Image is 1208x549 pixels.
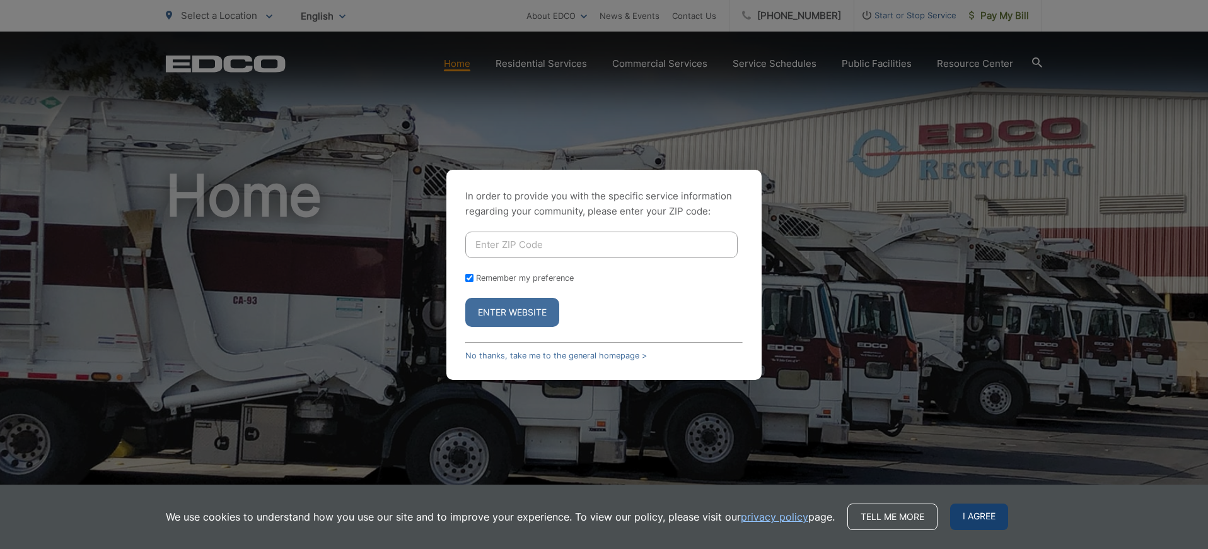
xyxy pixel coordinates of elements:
[847,504,938,530] a: Tell me more
[465,232,738,258] input: Enter ZIP Code
[950,504,1008,530] span: I agree
[476,273,574,283] label: Remember my preference
[166,509,835,524] p: We use cookies to understand how you use our site and to improve your experience. To view our pol...
[741,509,808,524] a: privacy policy
[465,351,647,360] a: No thanks, take me to the general homepage >
[465,189,743,219] p: In order to provide you with the specific service information regarding your community, please en...
[465,298,559,327] button: Enter Website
